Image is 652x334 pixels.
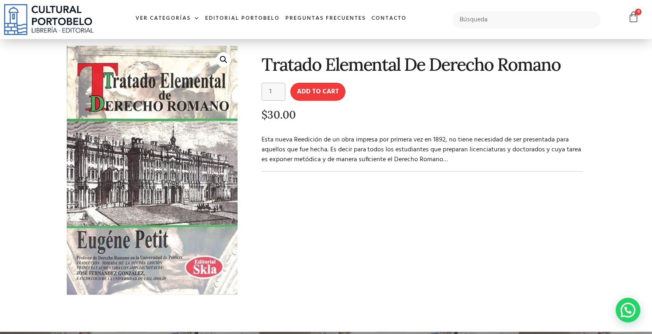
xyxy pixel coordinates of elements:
a: Ver Categorías [133,10,202,28]
p: Esta nueva Reedición de un obra impresa por primera vez en 1892, no tiene necesidad de ser presen... [262,135,583,165]
a: 🔍 [216,52,231,67]
span: $ [262,108,267,121]
bdi: 30.00 [262,108,296,121]
a: Contacto [369,10,409,28]
a: 0 [628,11,639,23]
input: Búsqueda [453,11,600,28]
span: 0 [635,9,642,15]
button: Add to cart [290,83,346,101]
a: Editorial Portobelo [202,10,283,28]
a: Preguntas frecuentes [283,10,369,28]
h1: Tratado Elemental De Derecho Romano [262,55,583,74]
input: Product quantity [262,83,285,101]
